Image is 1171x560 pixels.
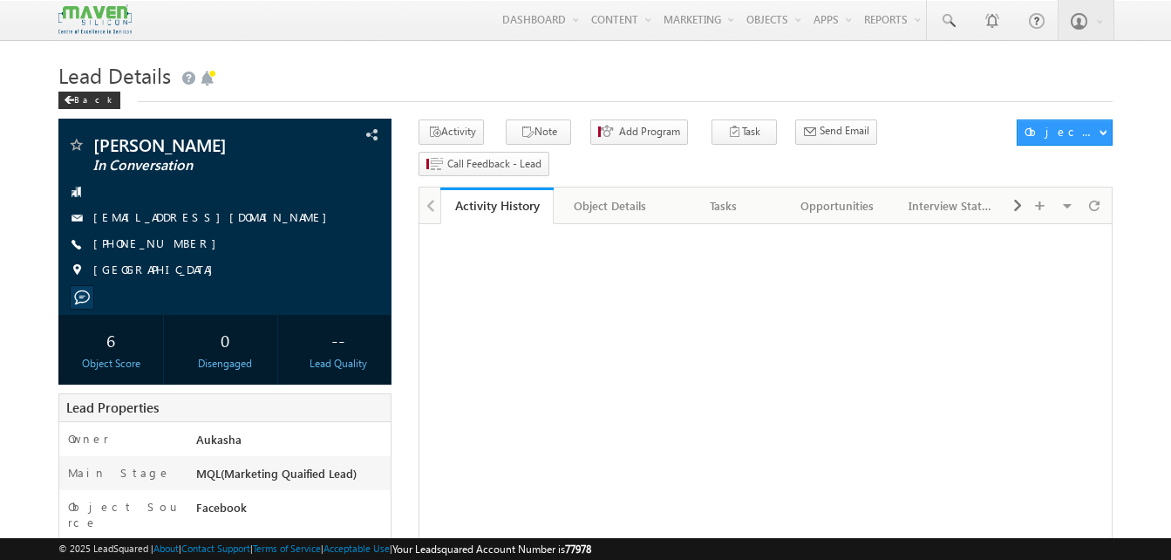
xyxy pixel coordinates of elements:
span: Lead Details [58,61,171,89]
span: Lead Properties [66,399,159,416]
a: Terms of Service [253,543,321,554]
span: Aukasha [196,432,242,447]
a: Opportunities [781,188,895,224]
a: Contact Support [181,543,250,554]
a: Back [58,91,129,106]
span: Send Email [820,123,869,139]
span: 77978 [565,543,591,556]
span: © 2025 LeadSquared | | | | | [58,541,591,557]
span: Add Program [619,124,680,140]
div: Disengaged [177,356,273,372]
a: Object Details [554,188,667,224]
div: Back [58,92,120,109]
div: MQL(Marketing Quaified Lead) [192,465,391,489]
label: Object Source [68,499,180,530]
button: Activity [419,120,484,145]
div: 6 [63,324,159,356]
span: In Conversation [93,157,298,174]
div: Lead Quality [290,356,386,372]
label: Main Stage [68,465,171,481]
a: Tasks [668,188,781,224]
div: Tasks [682,195,766,216]
button: Send Email [795,120,877,145]
div: Opportunities [795,195,879,216]
a: Interview Status [895,188,1008,224]
button: Add Program [590,120,688,145]
a: Acceptable Use [323,543,390,554]
div: Activity History [453,197,541,214]
div: 0 [177,324,273,356]
a: About [153,543,179,554]
label: Owner [68,431,109,447]
button: Note [506,120,571,145]
span: [PHONE_NUMBER] [93,236,225,253]
span: [GEOGRAPHIC_DATA] [93,262,221,279]
div: Object Details [568,195,651,216]
div: -- [290,324,386,356]
div: Interview Status [909,195,992,216]
a: Activity History [440,188,554,224]
span: Call Feedback - Lead [447,156,541,172]
img: Custom Logo [58,4,132,35]
div: Facebook [192,499,391,523]
button: Object Actions [1017,120,1113,146]
span: [PERSON_NAME] [93,136,298,154]
a: [EMAIL_ADDRESS][DOMAIN_NAME] [93,209,336,224]
span: Your Leadsquared Account Number is [392,543,591,556]
div: Object Actions [1025,124,1099,140]
button: Call Feedback - Lead [419,152,549,177]
div: Object Score [63,356,159,372]
button: Task [711,120,777,145]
